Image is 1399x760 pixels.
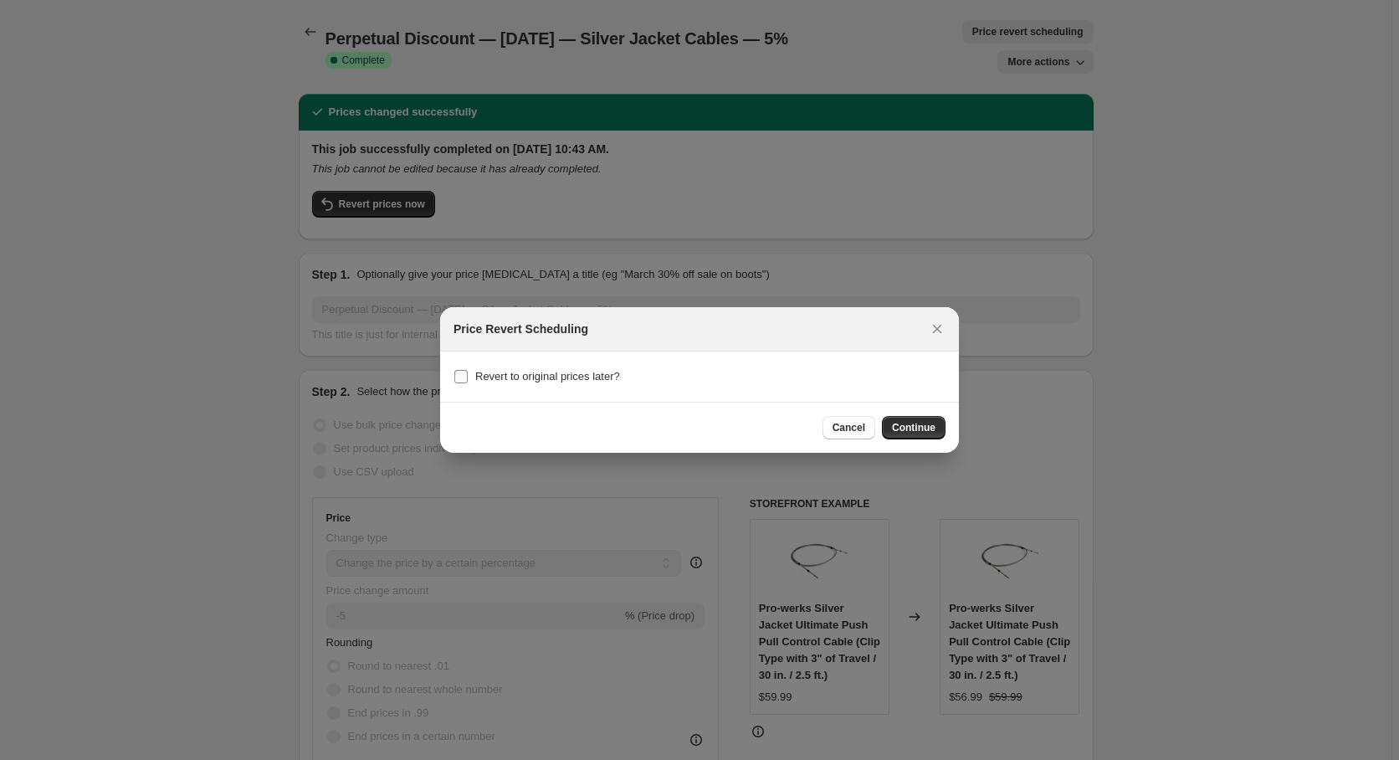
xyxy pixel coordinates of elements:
[454,321,588,337] h2: Price Revert Scheduling
[925,317,949,341] button: Close
[822,416,875,439] button: Cancel
[892,421,935,434] span: Continue
[475,370,620,383] span: Revert to original prices later?
[833,421,865,434] span: Cancel
[882,416,945,439] button: Continue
